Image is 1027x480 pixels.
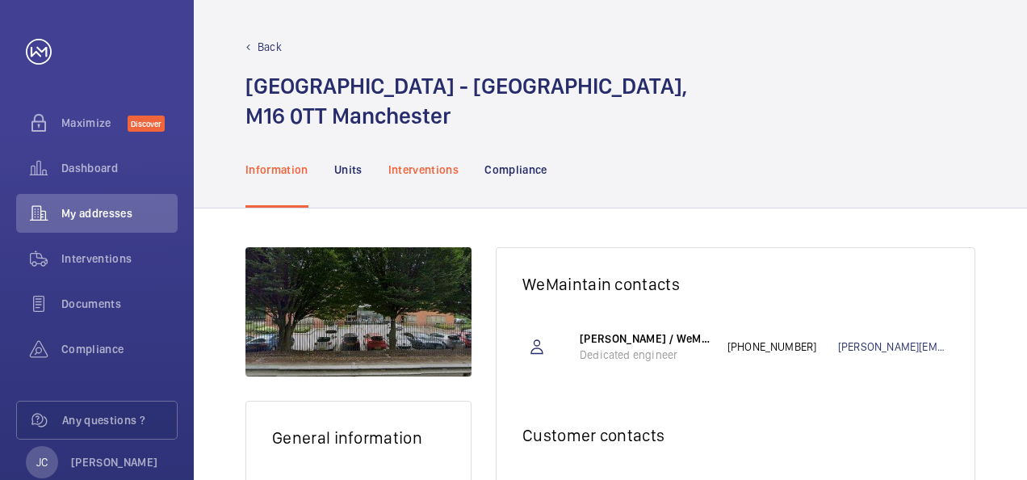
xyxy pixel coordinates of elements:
h2: Customer contacts [522,425,949,445]
p: [PERSON_NAME] [71,454,158,470]
span: Discover [128,116,165,132]
p: [PERSON_NAME] / WeMaintain [GEOGRAPHIC_DATA] [580,331,711,347]
span: Maximize [61,115,128,131]
span: Any questions ? [62,412,177,428]
span: Dashboard [61,160,178,176]
h2: General information [272,427,445,448]
span: Compliance [61,341,178,357]
p: Back [258,39,282,55]
p: [PHONE_NUMBER] [727,339,838,355]
p: JC [36,454,48,470]
h1: [GEOGRAPHIC_DATA] - [GEOGRAPHIC_DATA], M16 0TT Manchester [245,71,687,131]
span: Documents [61,296,178,312]
p: Compliance [484,162,547,178]
a: [PERSON_NAME][EMAIL_ADDRESS][DOMAIN_NAME] [838,339,949,355]
p: Interventions [388,162,459,178]
span: Interventions [61,251,178,267]
p: Dedicated engineer [580,347,711,363]
h2: WeMaintain contacts [522,274,949,294]
p: Units [334,162,363,178]
span: My addresses [61,205,178,221]
p: Information [245,162,308,178]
